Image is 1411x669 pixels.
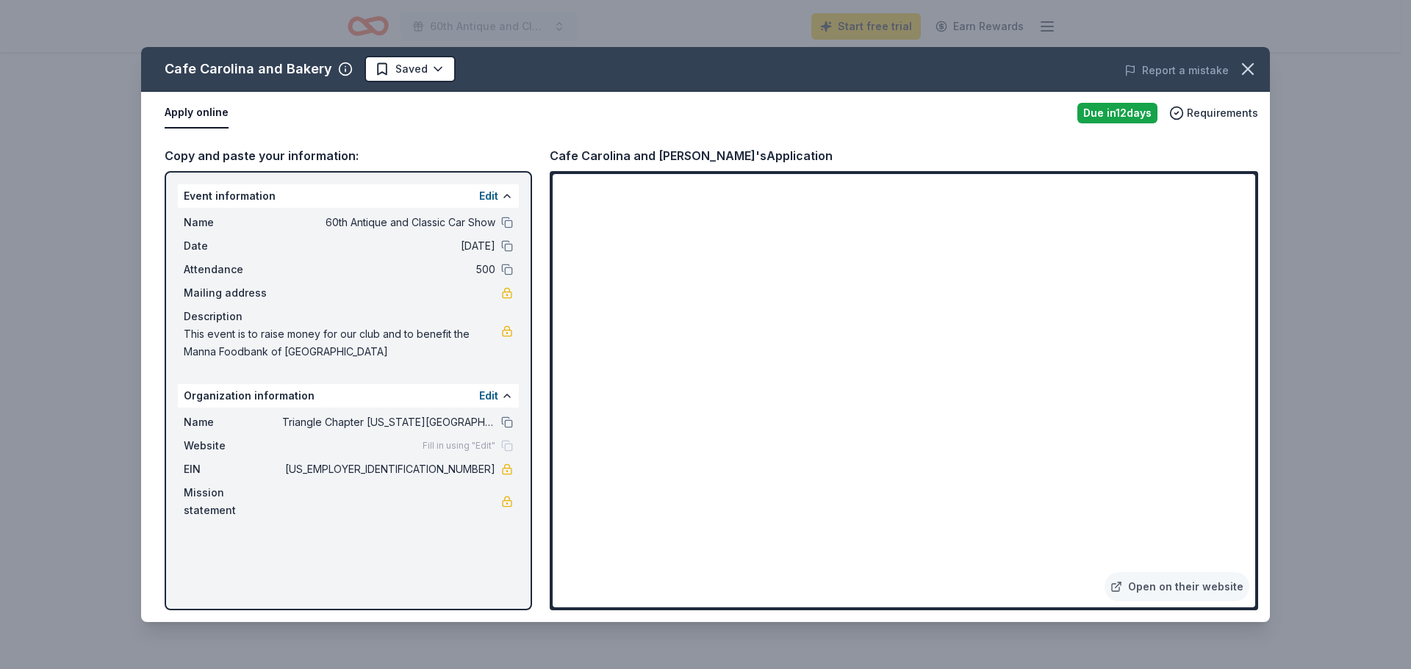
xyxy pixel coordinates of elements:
span: Website [184,437,282,455]
button: Edit [479,387,498,405]
span: [DATE] [282,237,495,255]
div: Cafe Carolina and Bakery [165,57,332,81]
div: Copy and paste your information: [165,146,532,165]
span: Attendance [184,261,282,278]
a: Open on their website [1105,572,1249,601]
span: This event is to raise money for our club and to benefit the Manna Foodbank of [GEOGRAPHIC_DATA] [184,325,501,361]
span: Triangle Chapter [US_STATE][GEOGRAPHIC_DATA] Antique Automobile Club of America [282,413,495,431]
span: Requirements [1187,104,1258,122]
span: Fill in using "Edit" [423,440,495,452]
span: 500 [282,261,495,278]
span: Mailing address [184,284,282,302]
span: EIN [184,460,282,478]
div: Organization information [178,384,519,408]
button: Saved [365,56,456,82]
span: Saved [395,60,428,78]
button: Report a mistake [1124,62,1229,79]
div: Due in 12 days [1077,103,1157,123]
span: Mission statement [184,484,282,519]
span: Name [184,214,282,231]
div: Event information [178,184,519,208]
span: [US_EMPLOYER_IDENTIFICATION_NUMBER] [282,460,495,478]
div: Cafe Carolina and [PERSON_NAME]'s Application [550,146,833,165]
div: Description [184,308,513,325]
button: Edit [479,187,498,205]
button: Requirements [1169,104,1258,122]
button: Apply online [165,98,229,129]
span: Name [184,413,282,431]
span: 60th Antique and Classic Car Show [282,214,495,231]
span: Date [184,237,282,255]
